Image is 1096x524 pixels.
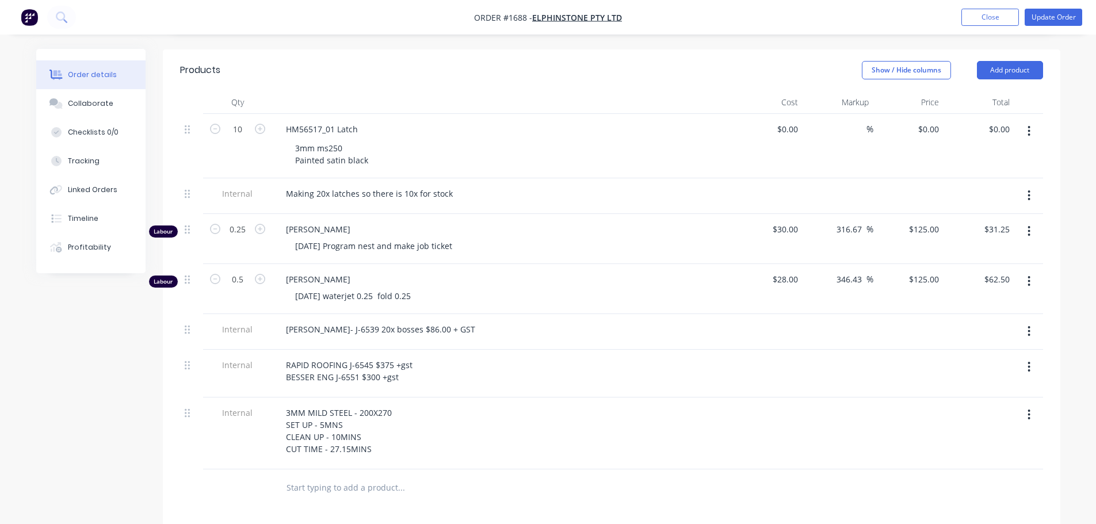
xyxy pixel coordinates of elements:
[286,238,461,254] div: [DATE] Program nest and make job ticket
[866,273,873,286] span: %
[532,12,622,23] a: Elphinstone Pty Ltd
[862,61,951,79] button: Show / Hide columns
[36,233,146,262] button: Profitability
[873,91,944,114] div: Price
[21,9,38,26] img: Factory
[286,476,516,499] input: Start typing to add a product...
[286,273,728,285] span: [PERSON_NAME]
[68,213,98,224] div: Timeline
[36,89,146,118] button: Collaborate
[149,276,178,288] div: Labour
[277,321,484,338] div: [PERSON_NAME]- J-6539 20x bosses $86.00 + GST
[474,12,532,23] span: Order #1688 -
[277,404,401,457] div: 3MM MILD STEEL - 200X270 SET UP - 5MNS CLEAN UP - 10MINS CUT TIME - 27.15MINS
[68,127,119,137] div: Checklists 0/0
[866,123,873,136] span: %
[36,175,146,204] button: Linked Orders
[961,9,1019,26] button: Close
[149,225,178,238] div: Labour
[36,147,146,175] button: Tracking
[68,98,113,109] div: Collaborate
[977,61,1043,79] button: Add product
[944,91,1014,114] div: Total
[732,91,803,114] div: Cost
[1025,9,1082,26] button: Update Order
[208,323,268,335] span: Internal
[68,185,117,195] div: Linked Orders
[803,91,873,114] div: Markup
[68,156,100,166] div: Tracking
[208,407,268,419] span: Internal
[286,288,420,304] div: [DATE] waterjet 0.25 fold 0.25
[36,204,146,233] button: Timeline
[203,91,272,114] div: Qty
[286,140,377,169] div: 3mm ms250 Painted satin black
[866,223,873,236] span: %
[68,242,111,253] div: Profitability
[277,121,367,137] div: HM56517_01 Latch
[36,60,146,89] button: Order details
[208,188,268,200] span: Internal
[180,63,220,77] div: Products
[277,185,462,202] div: Making 20x latches so there is 10x for stock
[68,70,117,80] div: Order details
[286,223,728,235] span: [PERSON_NAME]
[36,118,146,147] button: Checklists 0/0
[208,359,268,371] span: Internal
[277,357,422,385] div: RAPID ROOFING J-6545 $375 +gst BESSER ENG J-6551 $300 +gst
